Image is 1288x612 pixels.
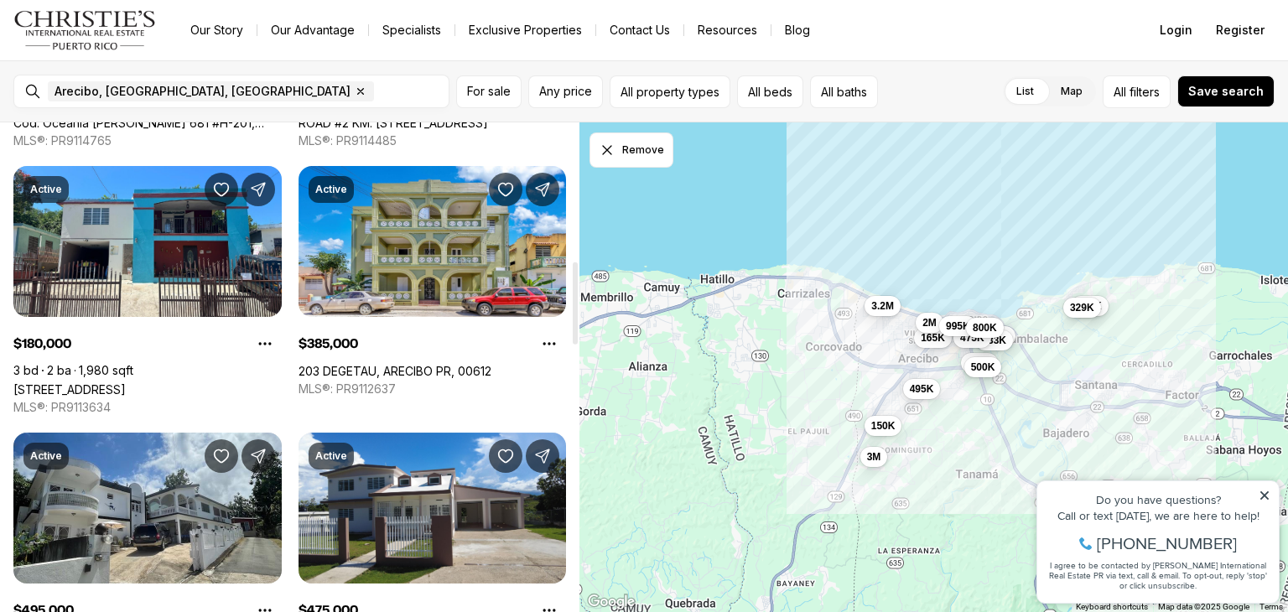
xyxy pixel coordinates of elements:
span: 500K [970,360,995,374]
a: 203 DEGETAU, ARECIBO PR, 00612 [299,364,491,378]
button: Save Property: 203 DEGETAU [489,173,522,206]
span: 2M [922,316,937,329]
button: Property options [248,327,282,360]
button: 995K [939,315,977,335]
button: 133K [975,330,1013,350]
a: Our Advantage [257,18,368,42]
a: Cod. Oceania CARR 681 #H-201, ARECIBO PR, 00612 [13,116,282,130]
a: Blog [771,18,823,42]
span: 495K [909,381,933,395]
button: 475K [953,327,991,347]
button: Dismiss drawing [589,132,673,168]
button: 495K [902,378,940,398]
button: Save Property: 26 CALLE 26 [205,173,238,206]
span: Arecibo, [GEOGRAPHIC_DATA], [GEOGRAPHIC_DATA] [55,85,351,98]
button: All property types [610,75,730,108]
button: Share Property [241,173,275,206]
span: 165K [921,331,945,345]
span: 180K [967,355,991,369]
a: Exclusive Properties [455,18,595,42]
button: 180K [960,352,998,372]
button: 240K [1071,296,1109,316]
img: logo [13,10,157,50]
span: All [1114,83,1126,101]
button: 800K [966,318,1004,338]
button: Share Property [526,173,559,206]
span: 240K [1078,299,1102,313]
span: 385K [984,329,1009,343]
span: Login [1160,23,1192,37]
span: filters [1130,83,1160,101]
span: 150K [870,419,895,433]
button: 329K [1063,298,1101,318]
a: ROAD #2 KM. 78.6 CARRETERA #2, ARECIBO PR, 00612 [299,116,488,130]
button: Save search [1177,75,1275,107]
button: 500K [963,357,1001,377]
button: For sale [456,75,522,108]
span: 995K [946,319,970,332]
button: 385K [978,326,1015,346]
button: Any price [528,75,603,108]
button: 150K [864,416,901,436]
button: Share Property [241,439,275,473]
span: Register [1216,23,1265,37]
span: I agree to be contacted by [PERSON_NAME] International Real Estate PR via text, call & email. To ... [21,103,239,135]
a: 26 CALLE 26, ARECIBO PR, 00612 [13,382,126,397]
button: Share Property [526,439,559,473]
button: 3.2M [865,295,901,315]
p: Active [315,449,347,463]
a: Resources [684,18,771,42]
p: Active [30,449,62,463]
span: 3.2M [871,298,894,312]
span: For sale [467,85,511,98]
span: Save search [1188,85,1264,98]
p: Active [30,183,62,196]
span: 133K [982,334,1006,347]
button: 2M [916,313,943,333]
button: Register [1206,13,1275,47]
label: Map [1047,76,1096,106]
button: Property options [532,327,566,360]
button: Contact Us [596,18,683,42]
span: [PHONE_NUMBER] [69,79,209,96]
a: Our Story [177,18,257,42]
button: Save Property: 0 CARR 493 KM 1.8 INT [489,439,522,473]
button: Save Property: PR-129 W STATE ROAD PR-129 KM 3.2 [205,439,238,473]
span: 800K [973,321,997,335]
button: All beds [737,75,803,108]
button: All baths [810,75,878,108]
p: Active [315,183,347,196]
span: 475K [960,330,984,344]
button: Login [1150,13,1202,47]
label: List [1003,76,1047,106]
button: 165K [914,328,952,348]
button: Allfilters [1103,75,1171,108]
span: Any price [539,85,592,98]
a: Specialists [369,18,454,42]
span: 3M [866,449,880,463]
span: 329K [1070,301,1094,314]
div: Do you have questions? [18,38,242,49]
button: 3M [860,446,887,466]
div: Call or text [DATE], we are here to help! [18,54,242,65]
